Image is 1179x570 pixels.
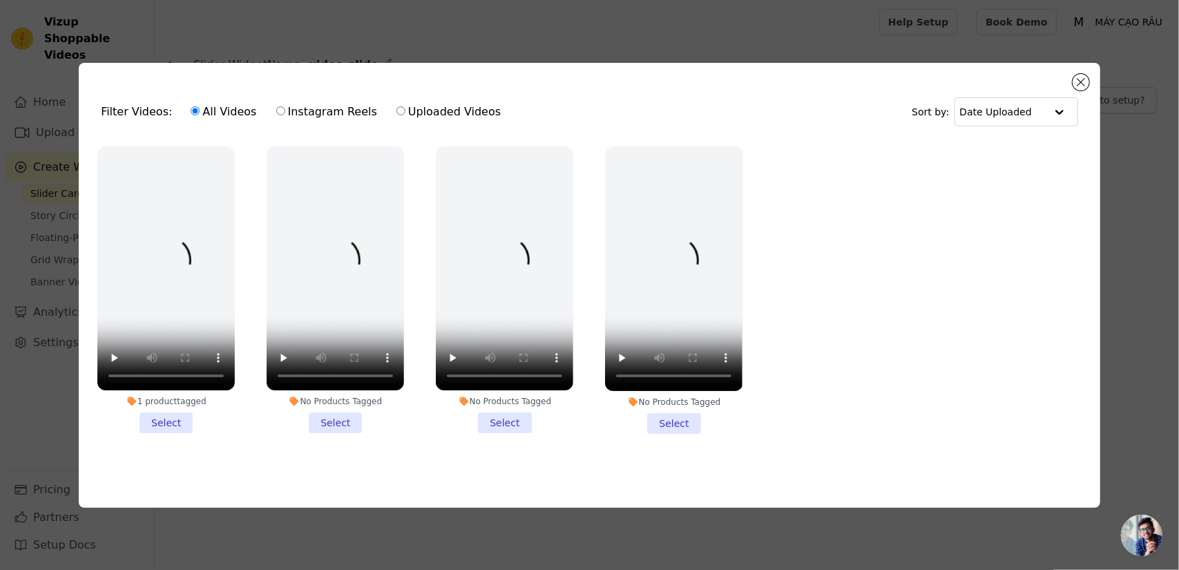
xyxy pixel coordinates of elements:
[190,103,257,121] label: All Videos
[436,396,573,407] div: No Products Tagged
[605,397,742,408] div: No Products Tagged
[396,103,501,121] label: Uploaded Videos
[1073,74,1089,91] button: Close modal
[267,396,404,407] div: No Products Tagged
[101,96,508,128] div: Filter Videos:
[1121,515,1162,556] div: Open chat
[912,97,1078,126] div: Sort by:
[276,103,378,121] label: Instagram Reels
[97,396,235,407] div: 1 product tagged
